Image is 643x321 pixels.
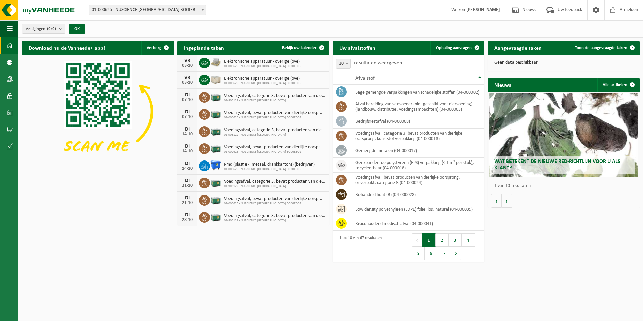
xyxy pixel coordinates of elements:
span: Voedingsafval, categorie 3, bevat producten van dierlijke oorsprong, kunststof v... [224,128,326,133]
td: voedingsafval, bevat producten van dierlijke oorsprong, onverpakt, categorie 3 (04-000024) [350,173,485,187]
div: DI [181,178,194,183]
span: Voedingsafval, bevat producten van dierlijke oorsprong, onverpakt, categorie 3 [224,110,326,116]
span: Wat betekent de nieuwe RED-richtlijn voor u als klant? [494,159,620,171]
span: 01-903122 - NUSCIENCE [GEOGRAPHIC_DATA] [224,184,326,188]
label: resultaten weergeven [354,60,402,66]
button: Previous [412,233,422,247]
img: PB-LB-0680-HPE-GN-01 [210,91,221,102]
td: bedrijfsrestafval (04-000008) [350,114,485,129]
span: Elektronische apparatuur - overige (ove) [224,76,301,81]
div: 21-10 [181,183,194,188]
img: PB-WB-0960-WDN-00-00 [210,74,221,85]
span: 01-000625 - NUSCIENCE [GEOGRAPHIC_DATA] BOOIEBOS [224,116,326,120]
span: Afvalstof [355,76,375,81]
div: DI [181,144,194,149]
td: gemengde metalen (04-000017) [350,143,485,158]
p: 1 van 10 resultaten [494,184,636,188]
button: OK [69,24,85,34]
span: Ophaling aanvragen [436,46,472,50]
button: Volgende [502,194,512,208]
a: Wat betekent de nieuwe RED-richtlijn voor u als klant? [489,93,638,177]
span: 01-903122 - NUSCIENCE [GEOGRAPHIC_DATA] [224,219,326,223]
a: Toon de aangevraagde taken [570,41,639,55]
h2: Nieuws [488,78,518,91]
span: 01-903122 - NUSCIENCE [GEOGRAPHIC_DATA] [224,133,326,137]
div: 14-10 [181,149,194,154]
span: Verberg [147,46,161,50]
button: Verberg [141,41,173,55]
a: Ophaling aanvragen [430,41,484,55]
button: Vorige [491,194,502,208]
span: Elektronische apparatuur - overige (ove) [224,59,301,64]
div: DI [181,92,194,98]
a: Alle artikelen [597,78,639,92]
button: 2 [436,233,449,247]
span: Vestigingen [26,24,56,34]
span: 10 [336,59,350,68]
img: PB-LB-0680-HPE-GN-01 [210,125,221,137]
button: 7 [438,247,451,260]
span: Voedingsafval, categorie 3, bevat producten van dierlijke oorsprong, kunststof v... [224,213,326,219]
div: VR [181,75,194,80]
div: 28-10 [181,218,194,222]
p: Geen data beschikbaar. [494,60,633,65]
div: 14-10 [181,166,194,171]
div: DI [181,109,194,115]
div: DI [181,212,194,218]
div: DI [181,127,194,132]
h2: Ingeplande taken [177,41,231,54]
span: Toon de aangevraagde taken [575,46,627,50]
span: 01-000625 - NUSCIENCE [GEOGRAPHIC_DATA] BOOIEBOS [224,64,301,68]
count: (9/9) [47,27,56,31]
div: VR [181,58,194,63]
img: LP-PA-00000-WDN-11 [210,57,221,68]
button: 4 [462,233,475,247]
span: 01-000625 - NUSCIENCE [GEOGRAPHIC_DATA] BOOIEBOS [224,202,326,206]
h2: Aangevraagde taken [488,41,549,54]
td: voedingsafval, categorie 3, bevat producten van dierlijke oorsprong, kunststof verpakking (04-000... [350,129,485,143]
div: 1 tot 10 van 67 resultaten [336,233,382,261]
td: risicohoudend medisch afval (04-000041) [350,216,485,231]
td: behandeld hout (B) (04-000028) [350,187,485,202]
span: 10 [336,59,351,69]
div: 03-10 [181,80,194,85]
button: 5 [412,247,425,260]
td: geëxpandeerde polystyreen (EPS) verpakking (< 1 m² per stuk), recycleerbaar (04-000018) [350,158,485,173]
img: PB-LB-0680-HPE-GN-01 [210,211,221,222]
button: Next [451,247,461,260]
img: PB-LB-0680-HPE-GN-01 [210,108,221,119]
strong: [PERSON_NAME] [466,7,500,12]
span: 01-000625 - NUSCIENCE [GEOGRAPHIC_DATA] BOOIEBOS [224,81,301,85]
button: Vestigingen(9/9) [22,24,65,34]
h2: Uw afvalstoffen [333,41,382,54]
div: 07-10 [181,115,194,119]
span: Voedingsafval, bevat producten van dierlijke oorsprong, onverpakt, categorie 3 [224,145,326,150]
div: DI [181,195,194,201]
h2: Download nu de Vanheede+ app! [22,41,112,54]
img: PB-LB-0680-HPE-GN-01 [210,177,221,188]
div: 21-10 [181,201,194,205]
span: 01-000625 - NUSCIENCE BELGIUM BOOIEBOS - DRONGEN [89,5,206,15]
div: DI [181,161,194,166]
img: PB-LB-0680-HPE-GN-01 [210,194,221,205]
span: 01-000625 - NUSCIENCE [GEOGRAPHIC_DATA] BOOIEBOS [224,150,326,154]
div: 14-10 [181,132,194,137]
img: PB-LB-0680-HPE-GN-01 [210,142,221,154]
span: Voedingsafval, categorie 3, bevat producten van dierlijke oorsprong, kunststof v... [224,179,326,184]
span: Pmd (plastiek, metaal, drankkartons) (bedrijven) [224,162,315,167]
span: 01-000625 - NUSCIENCE [GEOGRAPHIC_DATA] BOOIEBOS [224,167,315,171]
a: Bekijk uw kalender [277,41,329,55]
button: 6 [425,247,438,260]
button: 1 [422,233,436,247]
img: WB-1100-HPE-BE-01 [210,159,221,171]
div: 07-10 [181,98,194,102]
span: Voedingsafval, categorie 3, bevat producten van dierlijke oorsprong, kunststof v... [224,93,326,99]
span: 01-903122 - NUSCIENCE [GEOGRAPHIC_DATA] [224,99,326,103]
td: afval bereiding van veevoeder (niet geschikt voor diervoeding) (landbouw, distributie, voedingsam... [350,99,485,114]
td: lege gemengde verpakkingen van schadelijke stoffen (04-000002) [350,85,485,99]
td: low density polyethyleen (LDPE) folie, los, naturel (04-000039) [350,202,485,216]
div: 03-10 [181,63,194,68]
span: Bekijk uw kalender [282,46,317,50]
img: Download de VHEPlus App [22,55,174,169]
